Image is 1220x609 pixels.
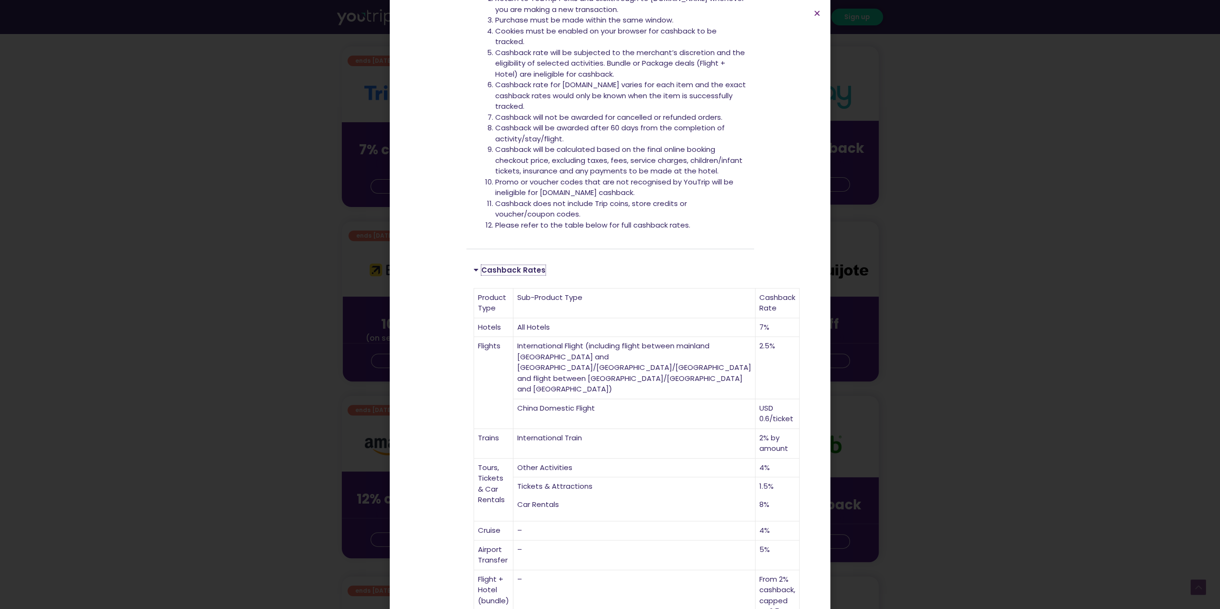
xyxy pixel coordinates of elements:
td: China Domestic Flight [513,399,755,429]
a: Close [813,10,821,17]
td: 2.5% [755,337,800,399]
td: Cashback Rate [755,288,800,318]
td: Hotels [474,318,513,337]
li: Promo or voucher codes that are not recognised by YouTrip will be ineligible for [DOMAIN_NAME] ca... [495,177,747,198]
td: 5% [755,540,800,570]
td: – [513,540,755,570]
p: 1.5% [759,481,795,492]
li: Cashback rate will be subjected to the merchant’s discretion and the eligibility of selected acti... [495,47,747,80]
td: 7% [755,318,800,337]
li: Cashback will be awarded after 60 days from the completion of activity/stay/flight. [495,123,747,144]
td: Product Type [474,288,513,318]
a: Cashback Rates [481,265,546,275]
td: Airport Transfer [474,540,513,570]
li: Cashback rate for [DOMAIN_NAME] varies for each item and the exact cashback rates would only be k... [495,80,747,112]
p: Tickets & Attractions [517,481,751,492]
li: Cashback will be calculated based on the final online booking checkout price, excluding taxes, fe... [495,144,747,177]
td: All Hotels [513,318,755,337]
td: – [513,521,755,540]
td: USD 0.6/ticket [755,399,800,429]
td: Cruise [474,521,513,540]
td: Flights [474,337,513,429]
td: Other Activities [513,459,755,478]
td: International Train [513,429,755,459]
li: Purchase must be made within the same window. [495,15,747,26]
td: 2% by amount [755,429,800,459]
td: Sub-Product Type [513,288,755,318]
span: Car Rentals [517,499,559,509]
td: Trains [474,429,513,459]
td: International Flight (including flight between mainland [GEOGRAPHIC_DATA] and [GEOGRAPHIC_DATA]/[... [513,337,755,399]
span: 8% [759,499,769,509]
li: Cashback will not be awarded for cancelled or refunded orders. [495,112,747,123]
div: Cashback Rates [466,259,754,281]
td: 4% [755,459,800,478]
td: 4% [755,521,800,540]
li: Cookies must be enabled on your browser for cashback to be tracked. [495,26,747,47]
td: Tours, Tickets & Car Rentals [474,459,513,522]
li: Please refer to the table below for full cashback rates. [495,220,747,231]
li: Cashback does not include Trip coins, store credits or voucher/coupon codes. [495,198,747,220]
